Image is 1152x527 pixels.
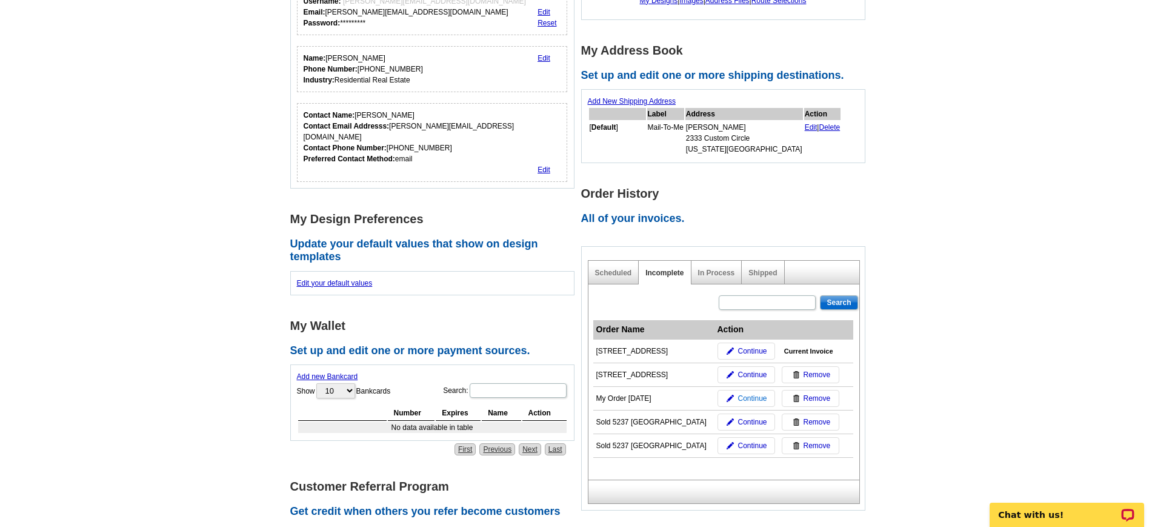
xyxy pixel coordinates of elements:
span: Continue [737,346,767,357]
h2: Set up and edit one or more payment sources. [290,344,581,358]
label: Search: [443,382,567,399]
a: Continue [718,343,775,360]
h1: My Wallet [290,320,581,332]
a: Continue [718,437,775,454]
span: Continue [737,393,767,404]
strong: Phone Number: [304,65,358,73]
div: Sold 5237 [GEOGRAPHIC_DATA] [596,440,711,451]
td: | [804,121,841,155]
strong: Email: [304,8,325,16]
a: Continue [718,414,775,431]
td: [PERSON_NAME] 2333 Custom Circle [US_STATE][GEOGRAPHIC_DATA] [685,121,803,155]
a: Edit [538,54,550,62]
img: pencil-icon.gif [727,418,734,426]
span: Continue [737,440,767,451]
th: Label [647,108,684,120]
a: Continue [718,366,775,383]
th: Name [482,406,521,421]
th: Address [685,108,803,120]
a: In Process [698,269,735,277]
td: Mail-To-Me [647,121,684,155]
span: Remove [804,440,831,451]
th: Expires [436,406,481,421]
span: Current Invoice [784,346,833,357]
img: pencil-icon.gif [727,395,734,402]
th: Order Name [593,320,714,340]
img: pencil-icon.gif [727,347,734,355]
div: My Order [DATE] [596,393,711,404]
h2: Set up and edit one or more shipping destinations. [581,69,872,82]
a: Add New Shipping Address [588,97,676,106]
span: Remove [804,393,831,404]
th: Number [388,406,435,421]
img: trashcan-icon.gif [793,442,800,449]
input: Search: [470,383,567,398]
th: Action [804,108,841,120]
td: [ ] [589,121,646,155]
strong: Contact Phone Number: [304,144,387,152]
img: trashcan-icon.gif [793,418,800,426]
a: Scheduled [595,269,632,277]
div: [STREET_ADDRESS] [596,369,711,380]
img: pencil-icon.gif [727,442,734,449]
span: Continue [737,417,767,428]
h2: All of your invoices. [581,212,872,226]
a: Incomplete [645,269,684,277]
iframe: LiveChat chat widget [982,489,1152,527]
strong: Industry: [304,76,335,84]
a: Add new Bankcard [297,372,358,381]
input: Search [820,295,857,310]
span: Remove [804,417,831,428]
label: Show Bankcards [297,382,391,400]
a: Delete [819,123,840,132]
a: Edit [538,166,550,174]
h2: Update your default values that show on design templates [290,238,581,264]
div: Who should we contact regarding order issues? [297,103,568,182]
h1: My Design Preferences [290,213,581,226]
div: [STREET_ADDRESS] [596,346,711,357]
strong: Contact Email Addresss: [304,122,390,130]
div: [PERSON_NAME] [PHONE_NUMBER] Residential Real Estate [304,53,423,86]
a: Last [545,443,566,455]
a: Previous [479,443,515,455]
span: Remove [804,369,831,380]
strong: Preferred Contact Method: [304,155,395,163]
strong: Name: [304,54,326,62]
span: Continue [737,369,767,380]
a: Reset [538,19,556,27]
th: Action [714,320,853,340]
div: Sold 5237 [GEOGRAPHIC_DATA] [596,417,711,428]
a: Edit your default values [297,279,373,287]
th: Action [522,406,567,421]
h2: Get credit when others you refer become customers [290,505,581,519]
a: Edit [805,123,817,132]
div: [PERSON_NAME] [PERSON_NAME][EMAIL_ADDRESS][DOMAIN_NAME] [PHONE_NUMBER] email [304,110,561,164]
h1: Order History [581,187,872,200]
img: trashcan-icon.gif [793,371,800,378]
a: Edit [538,8,550,16]
a: Next [519,443,541,455]
h1: My Address Book [581,44,872,57]
h1: Customer Referral Program [290,480,581,493]
strong: Contact Name: [304,111,355,119]
a: Shipped [748,269,777,277]
strong: Password: [304,19,341,27]
td: No data available in table [298,422,567,433]
img: pencil-icon.gif [727,371,734,378]
b: Default [591,123,616,132]
img: trashcan-icon.gif [793,395,800,402]
a: First [454,443,476,455]
select: ShowBankcards [316,383,355,398]
div: Your personal details. [297,46,568,92]
a: Continue [718,390,775,407]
